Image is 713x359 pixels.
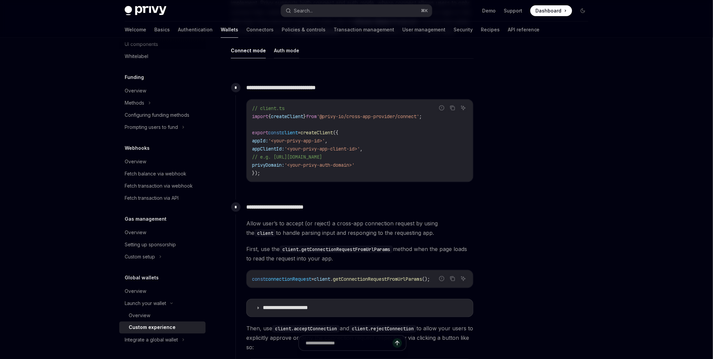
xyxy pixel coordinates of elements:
[402,22,445,38] a: User management
[254,229,276,237] code: client
[459,104,468,112] button: Ask AI
[530,5,572,16] a: Dashboard
[119,168,206,180] a: Fetch balance via webhook
[330,276,333,282] span: .
[119,239,206,251] a: Setting up sponsorship
[508,22,540,38] a: API reference
[437,274,446,283] button: Report incorrect code
[360,146,363,152] span: ,
[246,219,473,238] span: Allow user’s to accept (or reject) a cross-app connection request by using the to handle parsing ...
[268,113,271,119] span: {
[333,130,338,136] span: ({
[246,324,473,352] span: Then, use and to allow your users to explicitly approve or deny the connection request respective...
[482,7,496,14] a: Demo
[268,130,282,136] span: const
[282,22,325,38] a: Policies & controls
[125,241,176,249] div: Setting up sponsorship
[154,22,170,38] a: Basics
[119,192,206,204] a: Fetch transaction via API
[281,5,432,17] button: Search...⌘K
[125,52,148,60] div: Whitelabel
[129,311,150,320] div: Overview
[119,226,206,239] a: Overview
[481,22,500,38] a: Recipes
[125,287,146,295] div: Overview
[349,325,416,333] code: client.rejectConnection
[311,276,314,282] span: =
[125,170,186,178] div: Fetch balance via webhook
[272,325,340,333] code: client.acceptConnection
[448,104,457,112] button: Copy the contents from the code block
[125,228,146,237] div: Overview
[268,138,325,144] span: '<your-privy-app-id>'
[504,7,522,14] a: Support
[419,113,422,119] span: ;
[125,87,146,95] div: Overview
[119,109,206,121] a: Configuring funding methods
[301,130,333,136] span: createClient
[119,85,206,97] a: Overview
[298,130,301,136] span: =
[303,113,306,119] span: }
[119,50,206,62] a: Whitelabel
[334,22,394,38] a: Transaction management
[252,113,268,119] span: import
[125,158,146,166] div: Overview
[125,194,179,202] div: Fetch transaction via API
[266,276,311,282] span: connectionRequest
[119,156,206,168] a: Overview
[231,43,266,58] button: Connect mode
[221,22,238,38] a: Wallets
[459,274,468,283] button: Ask AI
[119,309,206,322] a: Overview
[246,22,274,38] a: Connectors
[125,99,144,107] div: Methods
[536,7,562,14] span: Dashboard
[252,130,268,136] span: export
[125,22,146,38] a: Welcome
[454,22,473,38] a: Security
[437,104,446,112] button: Report incorrect code
[125,215,166,223] h5: Gas management
[119,285,206,297] a: Overview
[578,5,588,16] button: Toggle dark mode
[314,276,330,282] span: client
[119,322,206,334] a: Custom experience
[325,138,328,144] span: ,
[178,22,213,38] a: Authentication
[252,162,284,168] span: privyDomain:
[448,274,457,283] button: Copy the contents from the code block
[246,244,473,263] span: First, use the method when the page loads to read the request into your app.
[125,336,178,344] div: Integrate a global wallet
[252,146,284,152] span: appClientId:
[125,274,159,282] h5: Global wallets
[421,8,428,13] span: ⌘ K
[422,276,430,282] span: ();
[119,180,206,192] a: Fetch transaction via webhook
[252,154,322,160] span: // e.g. [URL][DOMAIN_NAME]
[125,6,166,16] img: dark logo
[125,144,150,152] h5: Webhooks
[282,130,298,136] span: client
[393,338,402,348] button: Send message
[125,123,178,131] div: Prompting users to fund
[252,170,260,176] span: });
[280,246,393,253] code: client.getConnectionRequestFromUrlParams
[129,324,176,332] div: Custom experience
[125,182,193,190] div: Fetch transaction via webhook
[274,43,299,58] button: Auth mode
[317,113,419,119] span: '@privy-io/cross-app-provider/connect'
[284,146,360,152] span: '<your-privy-app-client-id>'
[333,276,422,282] span: getConnectionRequestFromUrlParams
[306,113,317,119] span: from
[294,7,313,15] div: Search...
[284,162,354,168] span: '<your-privy-auth-domain>'
[125,253,155,261] div: Custom setup
[271,113,303,119] span: createClient
[252,276,266,282] span: const
[252,138,268,144] span: appId:
[125,73,144,81] h5: Funding
[252,105,284,111] span: // client.ts
[125,299,166,307] div: Launch your wallet
[125,111,189,119] div: Configuring funding methods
